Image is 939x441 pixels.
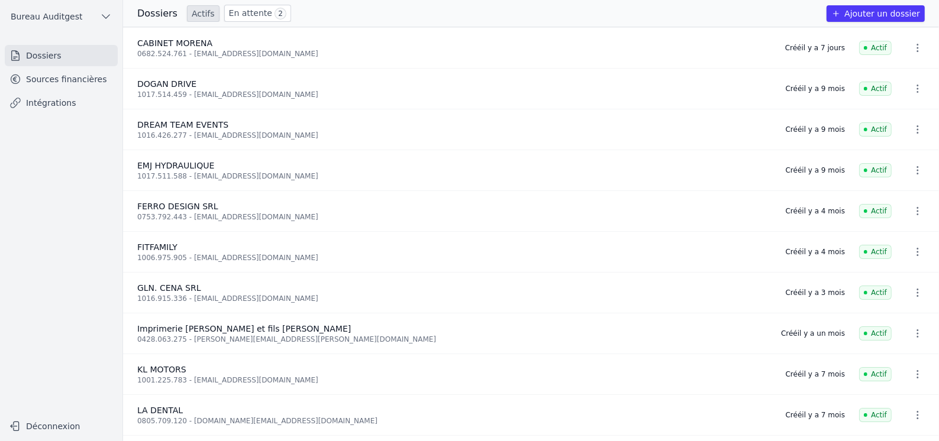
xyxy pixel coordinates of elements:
div: 0805.709.120 - [DOMAIN_NAME][EMAIL_ADDRESS][DOMAIN_NAME] [137,416,772,426]
button: Bureau Auditgest [5,7,118,26]
span: CABINET MORENA [137,38,212,48]
span: DOGAN DRIVE [137,79,196,89]
div: Créé il y a 9 mois [786,166,845,175]
div: 0753.792.443 - [EMAIL_ADDRESS][DOMAIN_NAME] [137,212,772,222]
span: Actif [859,204,892,218]
span: Actif [859,326,892,341]
button: Ajouter un dossier [827,5,925,22]
div: Créé il y a 9 mois [786,125,845,134]
div: Créé il y a 7 jours [785,43,845,53]
div: Créé il y a 3 mois [786,288,845,297]
div: 0682.524.761 - [EMAIL_ADDRESS][DOMAIN_NAME] [137,49,771,59]
h3: Dossiers [137,7,178,21]
span: Actif [859,163,892,177]
span: Actif [859,367,892,381]
span: EMJ HYDRAULIQUE [137,161,214,170]
a: Sources financières [5,69,118,90]
span: Actif [859,408,892,422]
div: 1001.225.783 - [EMAIL_ADDRESS][DOMAIN_NAME] [137,375,772,385]
span: FITFAMILY [137,242,178,252]
span: Actif [859,41,892,55]
div: Créé il y a 7 mois [786,410,845,420]
span: Bureau Auditgest [11,11,82,22]
span: 2 [275,8,286,20]
span: Actif [859,245,892,259]
div: Créé il y a 4 mois [786,206,845,216]
div: Créé il y a 4 mois [786,247,845,257]
div: 0428.063.275 - [PERSON_NAME][EMAIL_ADDRESS][PERSON_NAME][DOMAIN_NAME] [137,335,767,344]
a: Dossiers [5,45,118,66]
div: 1016.915.336 - [EMAIL_ADDRESS][DOMAIN_NAME] [137,294,772,303]
div: 1016.426.277 - [EMAIL_ADDRESS][DOMAIN_NAME] [137,131,772,140]
span: KL MOTORS [137,365,186,374]
button: Déconnexion [5,417,118,436]
div: Créé il y a 7 mois [786,369,845,379]
span: Actif [859,122,892,137]
span: Imprimerie [PERSON_NAME] et fils [PERSON_NAME] [137,324,351,333]
span: DREAM TEAM EVENTS [137,120,228,129]
a: En attente 2 [224,5,291,22]
span: Actif [859,286,892,300]
a: Intégrations [5,92,118,114]
div: 1017.514.459 - [EMAIL_ADDRESS][DOMAIN_NAME] [137,90,772,99]
span: LA DENTAL [137,406,183,415]
div: 1017.511.588 - [EMAIL_ADDRESS][DOMAIN_NAME] [137,171,772,181]
div: Créé il y a 9 mois [786,84,845,93]
span: GLN. CENA SRL [137,283,201,293]
span: FERRO DESIGN SRL [137,202,218,211]
div: Créé il y a un mois [781,329,845,338]
div: 1006.975.905 - [EMAIL_ADDRESS][DOMAIN_NAME] [137,253,772,262]
a: Actifs [187,5,220,22]
span: Actif [859,82,892,96]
